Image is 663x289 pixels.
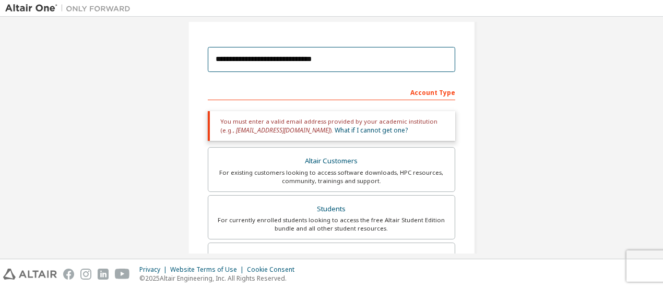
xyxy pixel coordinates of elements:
[215,216,448,233] div: For currently enrolled students looking to access the free Altair Student Edition bundle and all ...
[208,111,455,141] div: You must enter a valid email address provided by your academic institution (e.g., ).
[215,154,448,168] div: Altair Customers
[80,269,91,280] img: instagram.svg
[115,269,130,280] img: youtube.svg
[215,202,448,216] div: Students
[98,269,109,280] img: linkedin.svg
[3,269,57,280] img: altair_logo.svg
[335,126,408,135] a: What if I cannot get one?
[139,274,301,283] p: © 2025 Altair Engineering, Inc. All Rights Reserved.
[63,269,74,280] img: facebook.svg
[139,266,170,274] div: Privacy
[247,266,301,274] div: Cookie Consent
[170,266,247,274] div: Website Terms of Use
[208,83,455,100] div: Account Type
[236,126,330,135] span: [EMAIL_ADDRESS][DOMAIN_NAME]
[215,249,448,264] div: Faculty
[215,168,448,185] div: For existing customers looking to access software downloads, HPC resources, community, trainings ...
[5,3,136,14] img: Altair One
